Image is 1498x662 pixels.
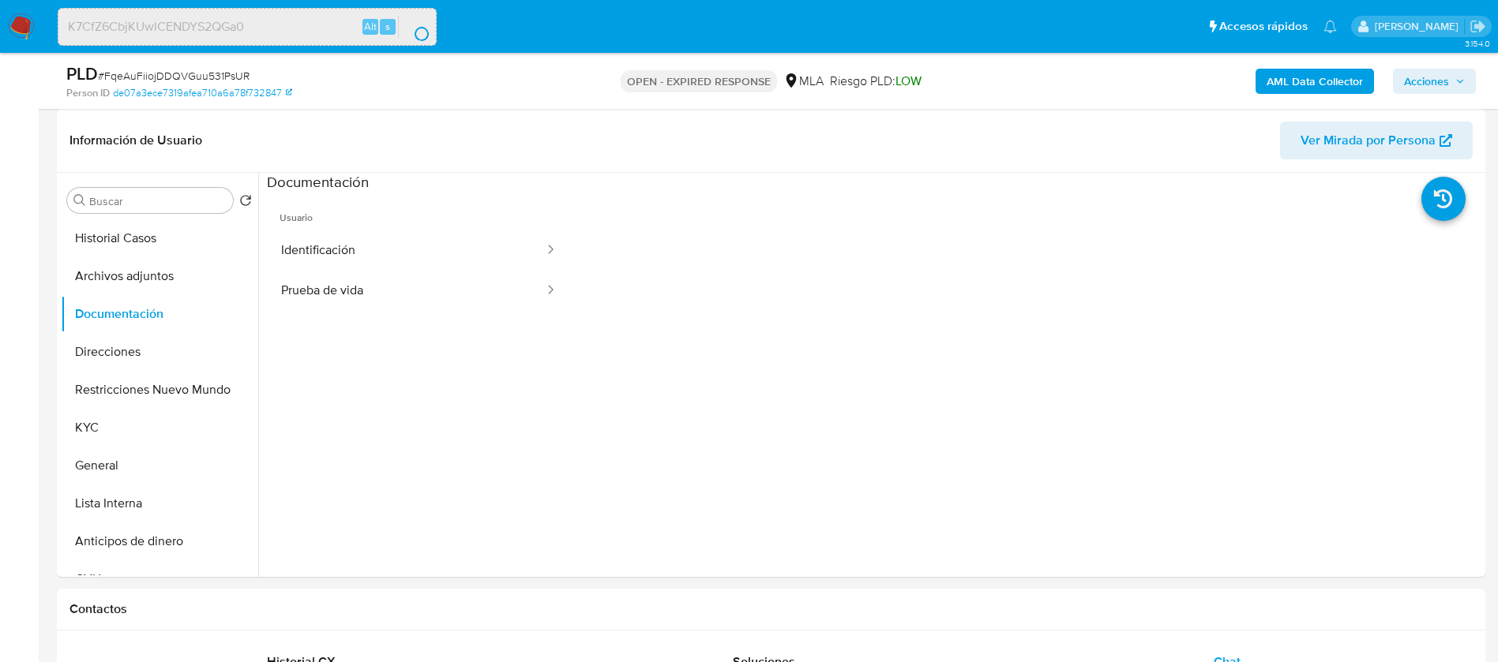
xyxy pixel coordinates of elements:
[89,194,227,208] input: Buscar
[61,409,258,447] button: KYC
[1393,69,1476,94] button: Acciones
[61,257,258,295] button: Archivos adjuntos
[113,86,292,100] a: de07a3ece7319afea710a6a78f732847
[61,371,258,409] button: Restricciones Nuevo Mundo
[61,219,258,257] button: Historial Casos
[61,484,258,522] button: Lista Interna
[73,194,86,207] button: Buscar
[830,73,922,90] span: Riesgo PLD:
[66,61,98,86] b: PLD
[61,333,258,371] button: Direcciones
[1301,122,1436,159] span: Ver Mirada por Persona
[1219,18,1308,35] span: Accesos rápidos
[621,70,777,92] p: OPEN - EXPIRED RESPONSE
[66,86,110,100] b: Person ID
[1256,69,1374,94] button: AML Data Collector
[398,16,430,38] button: search-icon
[61,522,258,560] button: Anticipos de dinero
[1470,18,1486,35] a: Salir
[1465,37,1490,50] span: 3.154.0
[364,19,377,34] span: Alt
[239,194,252,211] button: Volver al orden por defecto
[1375,19,1464,34] p: nicolas.duclosson@mercadolibre.com
[1323,20,1337,33] a: Notificaciones
[1280,122,1473,159] button: Ver Mirada por Persona
[61,295,258,333] button: Documentación
[1267,69,1363,94] b: AML Data Collector
[98,68,250,84] span: # FqeAuFiiojDDQVGuu531PsUR
[61,560,258,598] button: CVU
[385,19,390,34] span: s
[895,72,922,90] span: LOW
[1404,69,1449,94] span: Acciones
[783,73,824,90] div: MLA
[58,17,436,37] input: Buscar usuario o caso...
[69,133,202,148] h1: Información de Usuario
[61,447,258,484] button: General
[69,601,1473,617] h1: Contactos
